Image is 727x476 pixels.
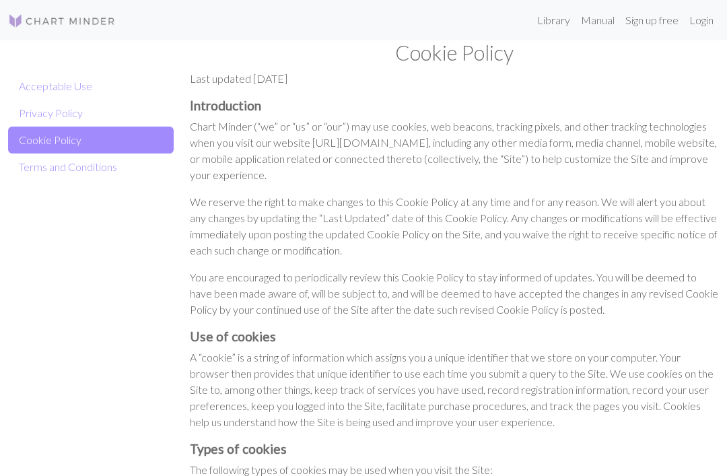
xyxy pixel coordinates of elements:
[190,118,719,183] p: Chart Minder (“we” or “us” or “our”) may use cookies, web beacons, tracking pixels, and other tra...
[190,40,719,65] h2: Cookie Policy
[190,349,719,430] p: A “cookie” is a string of information which assigns you a unique identifier that we store on your...
[8,73,174,100] a: Acceptable Use
[620,7,684,34] a: Sign up free
[576,7,620,34] a: Manual
[8,100,174,127] a: Privacy Policy
[190,71,719,87] p: Last updated [DATE]
[190,98,719,113] h3: Introduction
[684,7,719,34] a: Login
[190,441,719,456] h3: Types of cookies
[8,127,174,154] a: Cookie Policy
[190,329,719,344] h3: Use of cookies
[190,269,719,318] p: You are encouraged to periodically review this Cookie Policy to stay informed of updates. You wil...
[8,13,116,29] img: Logo
[532,7,576,34] a: Library
[8,154,174,180] a: Terms and Conditions
[190,194,719,259] p: We reserve the right to make changes to this Cookie Policy at any time and for any reason. We wil...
